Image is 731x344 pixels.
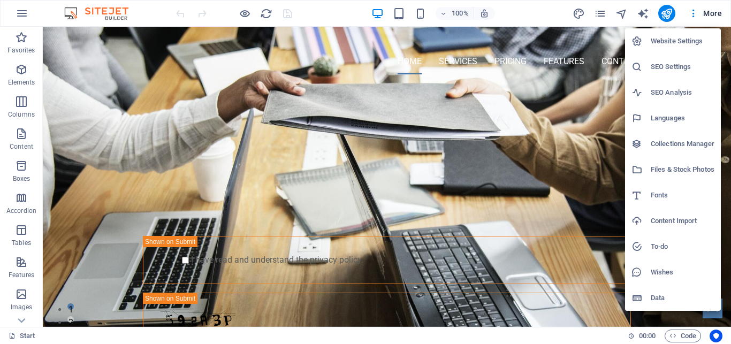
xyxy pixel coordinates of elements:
h6: Collections Manager [651,137,714,150]
button: 2 [25,289,31,296]
h6: Website Settings [651,35,714,48]
h6: SEO Settings [651,60,714,73]
h6: Wishes [651,266,714,279]
h6: SEO Analysis [651,86,714,99]
h6: Content Import [651,215,714,227]
h6: Fonts [651,189,714,202]
button: 1 [25,277,31,283]
h6: To-do [651,240,714,253]
h6: Files & Stock Photos [651,163,714,176]
h6: Languages [651,112,714,125]
h6: Data [651,292,714,304]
